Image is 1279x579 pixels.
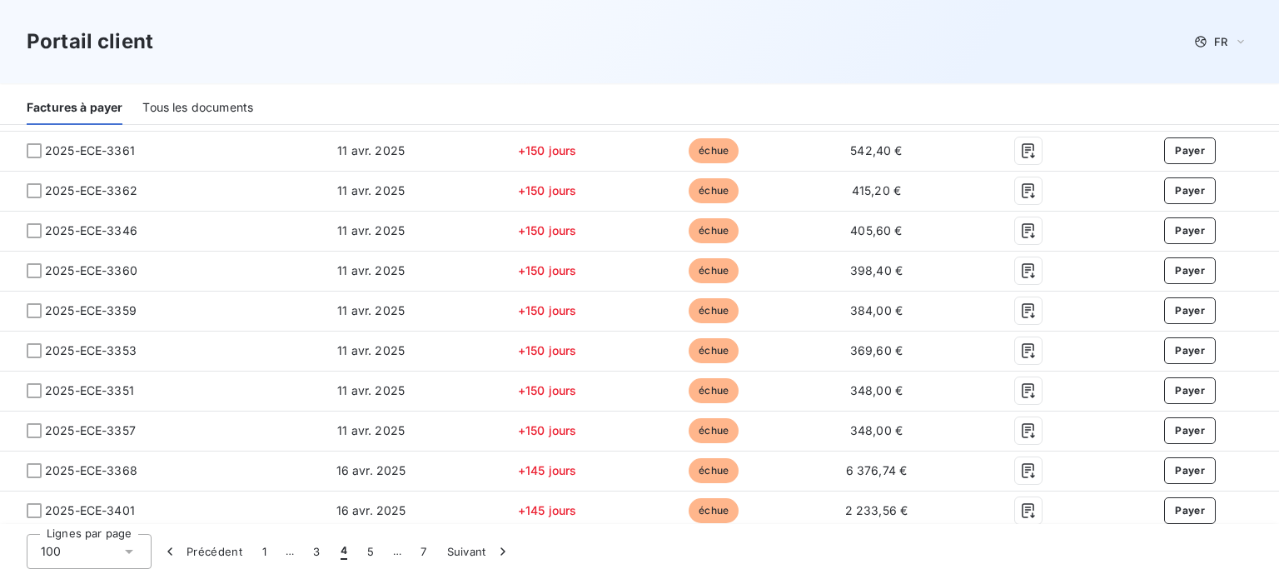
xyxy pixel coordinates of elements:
span: échue [689,298,739,323]
span: 6 376,74 € [846,463,908,477]
span: +150 jours [518,423,577,437]
span: +150 jours [518,343,577,357]
span: 11 avr. 2025 [337,263,405,277]
button: Payer [1164,377,1216,404]
span: 348,00 € [850,423,903,437]
span: 2025-ECE-3360 [45,262,137,279]
button: Précédent [152,534,252,569]
button: Payer [1164,297,1216,324]
span: 369,60 € [850,343,903,357]
span: 4 [341,543,347,560]
span: échue [689,338,739,363]
span: échue [689,498,739,523]
button: Suivant [437,534,521,569]
button: Payer [1164,217,1216,244]
button: 1 [252,534,276,569]
span: +145 jours [518,463,577,477]
h3: Portail client [27,27,153,57]
span: échue [689,378,739,403]
span: échue [689,258,739,283]
span: 542,40 € [850,143,902,157]
button: Payer [1164,457,1216,484]
span: +150 jours [518,183,577,197]
span: 384,00 € [850,303,903,317]
span: échue [689,178,739,203]
span: +150 jours [518,303,577,317]
span: 2025-ECE-3401 [45,502,135,519]
span: 2025-ECE-3368 [45,462,137,479]
span: 405,60 € [850,223,902,237]
button: 7 [411,534,436,569]
button: 3 [303,534,330,569]
span: échue [689,418,739,443]
span: 415,20 € [852,183,901,197]
span: 2025-ECE-3361 [45,142,135,159]
span: 11 avr. 2025 [337,183,405,197]
span: échue [689,458,739,483]
span: 2025-ECE-3357 [45,422,136,439]
div: Factures à payer [27,90,122,125]
span: 11 avr. 2025 [337,223,405,237]
span: 2025-ECE-3359 [45,302,137,319]
span: +150 jours [518,223,577,237]
span: 2025-ECE-3353 [45,342,137,359]
span: … [384,538,411,565]
button: Payer [1164,497,1216,524]
span: 16 avr. 2025 [336,463,406,477]
span: 11 avr. 2025 [337,423,405,437]
span: 2025-ECE-3351 [45,382,134,399]
span: +150 jours [518,383,577,397]
span: 2 233,56 € [845,503,908,517]
button: Payer [1164,337,1216,364]
span: 2025-ECE-3346 [45,222,137,239]
span: 11 avr. 2025 [337,303,405,317]
button: Payer [1164,257,1216,284]
span: +150 jours [518,143,577,157]
span: 348,00 € [850,383,903,397]
span: … [276,538,303,565]
span: 2025-ECE-3362 [45,182,137,199]
span: FR [1214,35,1227,48]
div: Tous les documents [142,90,253,125]
button: Payer [1164,177,1216,204]
span: échue [689,138,739,163]
button: Payer [1164,417,1216,444]
button: 5 [357,534,384,569]
span: +150 jours [518,263,577,277]
span: 398,40 € [850,263,903,277]
span: 16 avr. 2025 [336,503,406,517]
span: échue [689,218,739,243]
span: 11 avr. 2025 [337,143,405,157]
span: +145 jours [518,503,577,517]
span: 11 avr. 2025 [337,383,405,397]
button: Payer [1164,137,1216,164]
span: 11 avr. 2025 [337,343,405,357]
button: 4 [331,534,357,569]
span: 100 [41,543,61,560]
